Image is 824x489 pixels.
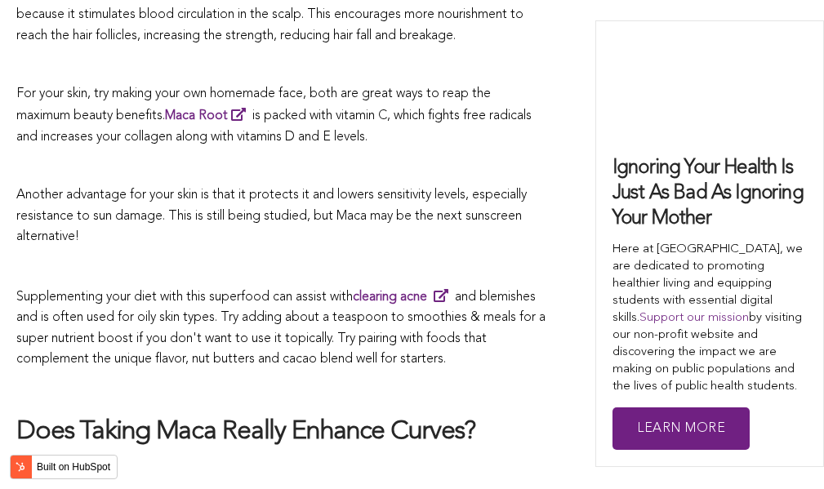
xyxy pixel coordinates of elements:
[353,291,455,304] a: clearing acne
[16,109,532,144] span: is packed with vitamin C, which fights free radicals and increases your collagen along with vitam...
[16,87,491,123] span: For your skin, try making your own homemade face, both are great ways to reap the maximum beauty ...
[353,291,427,304] strong: clearing acne
[30,456,117,478] label: Built on HubSpot
[16,291,546,367] span: Supplementing your diet with this superfood can assist with and blemishes and is often used for o...
[612,407,750,451] a: Learn More
[165,109,252,122] a: Maca Root
[16,189,527,243] span: Another advantage for your skin is that it protects it and lowers sensitivity levels, especially ...
[165,109,228,122] span: Maca Root
[16,416,547,450] h2: Does Taking Maca Really Enhance Curves?
[742,411,824,489] iframe: Chat Widget
[10,455,118,479] button: Built on HubSpot
[11,457,30,477] img: HubSpot sprocket logo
